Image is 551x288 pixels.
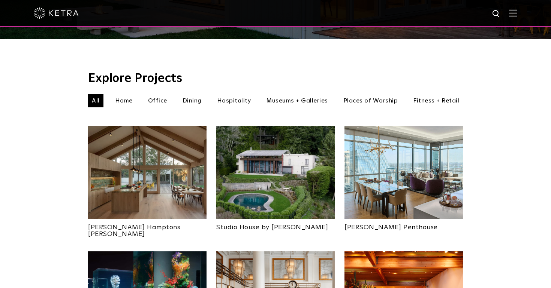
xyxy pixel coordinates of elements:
[216,126,335,219] img: An aerial view of Olson Kundig's Studio House in Seattle
[509,9,517,16] img: Hamburger%20Nav.svg
[409,94,463,107] li: Fitness + Retail
[179,94,205,107] li: Dining
[492,9,501,19] img: search icon
[262,94,332,107] li: Museums + Galleries
[88,73,463,85] h3: Explore Projects
[213,94,255,107] li: Hospitality
[144,94,171,107] li: Office
[340,94,402,107] li: Places of Worship
[88,94,103,107] li: All
[216,219,335,231] a: Studio House by [PERSON_NAME]
[111,94,136,107] li: Home
[344,219,463,231] a: [PERSON_NAME] Penthouse
[34,7,79,19] img: ketra-logo-2019-white
[88,126,207,219] img: Project_Landing_Thumbnail-2021
[88,219,207,238] a: [PERSON_NAME] Hamptons [PERSON_NAME]
[344,126,463,219] img: Project_Landing_Thumbnail-2022smaller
